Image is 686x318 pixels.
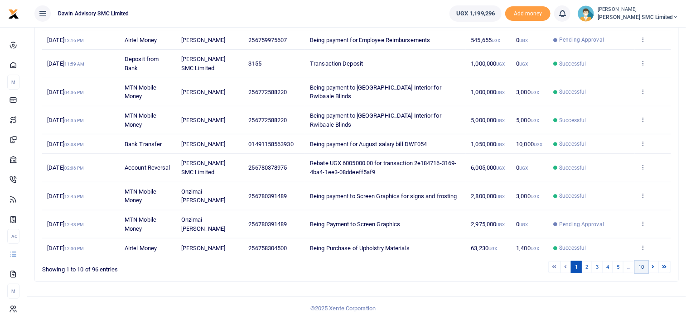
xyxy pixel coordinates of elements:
small: UGX [531,194,539,199]
span: 1,000,000 [471,89,505,95]
span: Being payment to Screen Graphics for signs and frosting [310,193,457,199]
span: 5,000 [516,117,539,123]
span: 1,400 [516,245,539,252]
span: Being Payment to Screen Graphics [310,221,400,228]
span: 2,800,000 [471,193,505,199]
small: 03:08 PM [64,142,84,147]
span: MTN Mobile Money [125,112,156,128]
small: UGX [531,246,539,251]
small: UGX [531,90,539,95]
a: 5 [613,261,623,273]
span: [PERSON_NAME] SMC Limited [598,13,679,21]
span: 0 [516,164,528,171]
small: 12:45 PM [64,194,84,199]
a: UGX 1,199,296 [449,5,502,22]
small: UGX [520,222,528,227]
li: M [7,75,19,90]
span: [PERSON_NAME] [181,117,225,123]
span: Bank Transfer [125,141,162,147]
span: MTN Mobile Money [125,216,156,232]
span: [DATE] [47,141,84,147]
span: 256758304500 [248,245,287,252]
span: Pending Approval [560,220,604,228]
span: [DATE] [47,221,84,228]
span: [PERSON_NAME] SMC Limited [181,56,225,71]
span: Successful [560,116,586,124]
span: Deposit from Bank [125,56,159,71]
span: Being payment to [GEOGRAPHIC_DATA] Interior for Rwibaale Blinds [310,84,441,100]
span: UGX 1,199,296 [456,9,495,18]
span: [DATE] [47,117,84,123]
span: [DATE] [47,193,84,199]
span: 0 [516,60,528,67]
span: 5,000,000 [471,117,505,123]
span: Successful [560,88,586,96]
span: 0 [516,221,528,228]
span: Airtel Money [125,37,157,43]
span: [PERSON_NAME] [181,37,225,43]
span: [PERSON_NAME] [181,89,225,95]
small: UGX [496,194,505,199]
span: Add money [505,6,551,21]
span: Being payment for August salary bill DWF054 [310,141,427,147]
a: 1 [571,261,582,273]
a: 2 [581,261,592,273]
span: 256772588220 [248,89,287,95]
span: 3,000 [516,193,539,199]
span: 256772588220 [248,117,287,123]
span: Dawin Advisory SMC Limited [54,9,133,18]
small: UGX [531,118,539,123]
span: [DATE] [47,89,84,95]
small: UGX [534,142,542,147]
a: logo-small logo-large logo-large [8,10,19,17]
span: 6,005,000 [471,164,505,171]
span: [DATE] [47,60,84,67]
span: 10,000 [516,141,542,147]
span: Being payment to [GEOGRAPHIC_DATA] Interior for Rwibaale Blinds [310,112,441,128]
small: UGX [496,118,505,123]
small: [PERSON_NAME] [598,6,679,14]
span: [PERSON_NAME] [181,245,225,252]
small: 11:59 AM [64,62,85,66]
span: 3155 [248,60,261,67]
span: 3,000 [516,89,539,95]
li: Ac [7,229,19,244]
li: Toup your wallet [505,6,551,21]
small: 04:35 PM [64,118,84,123]
li: M [7,284,19,299]
span: 256780391489 [248,221,287,228]
span: 1,000,000 [471,60,505,67]
small: UGX [496,166,505,171]
small: 12:43 PM [64,222,84,227]
span: Pending Approval [560,36,604,44]
a: 10 [635,261,648,273]
span: Airtel Money [125,245,157,252]
span: 256759975607 [248,37,287,43]
div: Showing 1 to 10 of 96 entries [42,260,300,274]
span: Successful [560,164,586,172]
span: [DATE] [47,37,84,43]
span: [DATE] [47,164,84,171]
span: 545,655 [471,37,501,43]
a: 4 [602,261,613,273]
span: Being Purchase of Upholstry Materials [310,245,410,252]
small: UGX [496,62,505,66]
span: MTN Mobile Money [125,188,156,204]
span: 63,230 [471,245,498,252]
small: 02:06 PM [64,166,84,171]
span: Rebate UGX 6005000.00 for transaction 2e184716-3169-4ba4-1ee3-08ddeeff5af9 [310,160,456,176]
span: 1,050,000 [471,141,505,147]
span: 01491158563930 [248,141,293,147]
span: [PERSON_NAME] [181,141,225,147]
small: UGX [520,166,528,171]
small: 04:36 PM [64,90,84,95]
span: [PERSON_NAME] SMC Limited [181,160,225,176]
small: 12:30 PM [64,246,84,251]
a: Add money [505,9,551,16]
span: Successful [560,140,586,148]
img: profile-user [578,5,594,22]
span: [DATE] [47,245,84,252]
img: logo-small [8,9,19,19]
span: Transaction Deposit [310,60,363,67]
span: 256780391489 [248,193,287,199]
